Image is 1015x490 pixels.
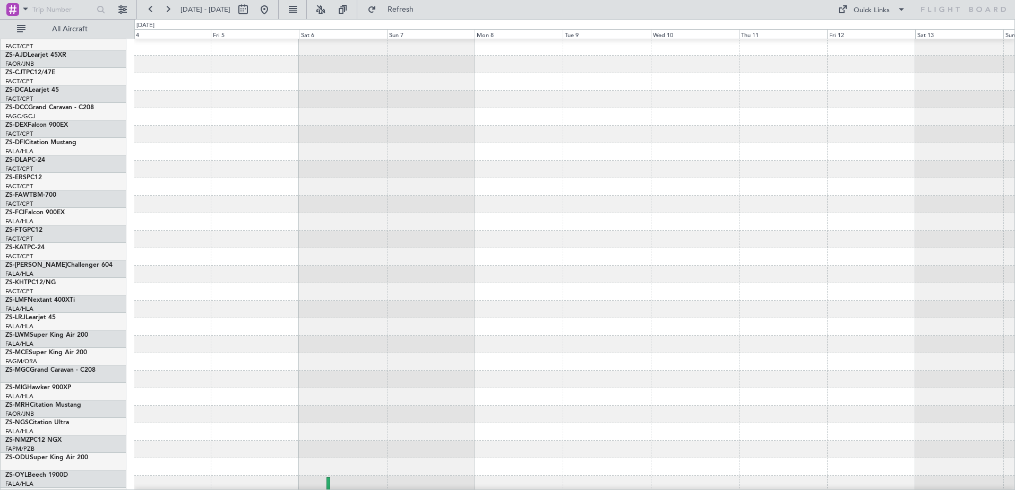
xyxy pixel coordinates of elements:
[5,227,42,233] a: ZS-FTGPC12
[5,200,33,208] a: FACT/CPT
[5,480,33,488] a: FALA/HLA
[5,402,30,408] span: ZS-MRH
[5,340,33,348] a: FALA/HLA
[379,6,423,13] span: Refresh
[475,29,563,39] div: Mon 8
[5,122,28,128] span: ZS-DEX
[5,147,33,155] a: FALA/HLA
[5,270,33,278] a: FALA/HLA
[5,419,69,426] a: ZS-NGSCitation Ultra
[5,165,33,173] a: FACT/CPT
[5,472,28,478] span: ZS-OYL
[5,87,29,93] span: ZS-DCA
[32,2,93,17] input: Trip Number
[5,454,30,461] span: ZS-ODU
[5,402,81,408] a: ZS-MRHCitation Mustang
[5,209,24,216] span: ZS-FCI
[5,209,65,216] a: ZS-FCIFalcon 900EX
[5,104,94,111] a: ZS-DCCGrand Caravan - C208
[180,5,230,14] span: [DATE] - [DATE]
[5,130,33,138] a: FACT/CPT
[5,217,33,225] a: FALA/HLA
[5,104,28,111] span: ZS-DCC
[5,52,28,58] span: ZS-AJD
[5,314,56,321] a: ZS-LRJLearjet 45
[5,322,33,330] a: FALA/HLA
[5,384,71,391] a: ZS-MIGHawker 900XP
[5,384,27,391] span: ZS-MIG
[5,252,33,260] a: FACT/CPT
[5,297,28,303] span: ZS-LMF
[387,29,475,39] div: Sun 7
[651,29,739,39] div: Wed 10
[5,122,68,128] a: ZS-DEXFalcon 900EX
[5,279,28,286] span: ZS-KHT
[5,192,56,198] a: ZS-FAWTBM-700
[5,427,33,435] a: FALA/HLA
[5,445,35,453] a: FAPM/PZB
[5,52,66,58] a: ZS-AJDLearjet 45XR
[28,25,112,33] span: All Aircraft
[832,1,911,18] button: Quick Links
[854,5,890,16] div: Quick Links
[5,227,27,233] span: ZS-FTG
[5,314,25,321] span: ZS-LRJ
[5,305,33,313] a: FALA/HLA
[5,279,56,286] a: ZS-KHTPC12/NG
[5,157,28,163] span: ZS-DLA
[5,410,34,418] a: FAOR/JNB
[5,332,88,338] a: ZS-LWMSuper King Air 200
[123,29,211,39] div: Thu 4
[5,349,87,356] a: ZS-MCESuper King Air 200
[363,1,426,18] button: Refresh
[5,367,96,373] a: ZS-MGCGrand Caravan - C208
[5,60,34,68] a: FAOR/JNB
[827,29,915,39] div: Fri 12
[5,367,30,373] span: ZS-MGC
[5,139,76,146] a: ZS-DFICitation Mustang
[5,87,59,93] a: ZS-DCALearjet 45
[5,95,33,103] a: FACT/CPT
[5,182,33,190] a: FACT/CPT
[5,244,27,251] span: ZS-KAT
[739,29,827,39] div: Thu 11
[915,29,1003,39] div: Sat 13
[5,235,33,243] a: FACT/CPT
[563,29,651,39] div: Tue 9
[5,437,62,443] a: ZS-NMZPC12 NGX
[5,69,55,76] a: ZS-CJTPC12/47E
[5,349,29,356] span: ZS-MCE
[5,454,88,461] a: ZS-ODUSuper King Air 200
[5,244,45,251] a: ZS-KATPC-24
[5,262,67,268] span: ZS-[PERSON_NAME]
[5,69,26,76] span: ZS-CJT
[5,112,35,120] a: FAGC/GCJ
[5,287,33,295] a: FACT/CPT
[211,29,299,39] div: Fri 5
[136,21,154,30] div: [DATE]
[299,29,387,39] div: Sat 6
[12,21,115,38] button: All Aircraft
[5,262,113,268] a: ZS-[PERSON_NAME]Challenger 604
[5,392,33,400] a: FALA/HLA
[5,42,33,50] a: FACT/CPT
[5,157,45,163] a: ZS-DLAPC-24
[5,174,27,181] span: ZS-ERS
[5,297,75,303] a: ZS-LMFNextant 400XTi
[5,472,68,478] a: ZS-OYLBeech 1900D
[5,139,25,146] span: ZS-DFI
[5,174,42,181] a: ZS-ERSPC12
[5,192,29,198] span: ZS-FAW
[5,419,29,426] span: ZS-NGS
[5,77,33,85] a: FACT/CPT
[5,357,37,365] a: FAGM/QRA
[5,332,30,338] span: ZS-LWM
[5,437,30,443] span: ZS-NMZ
